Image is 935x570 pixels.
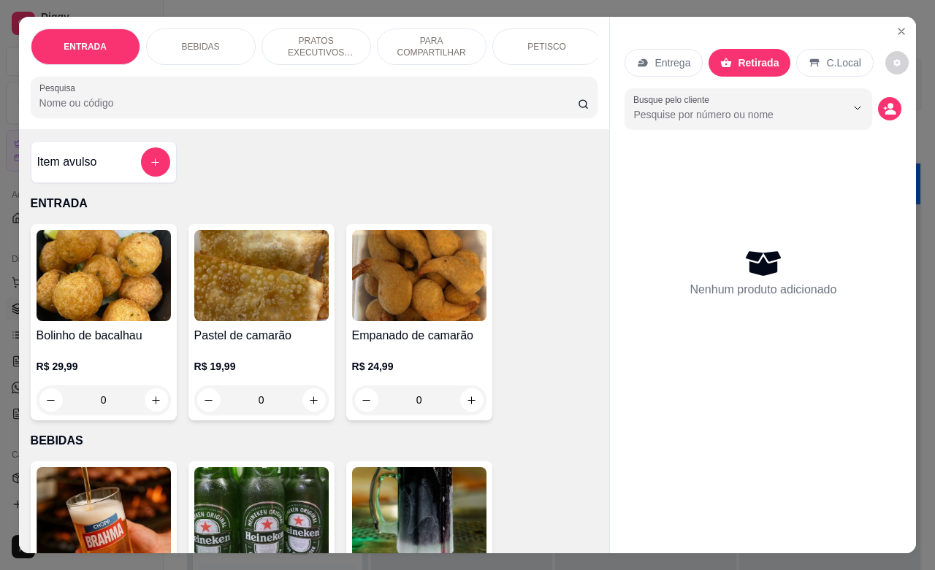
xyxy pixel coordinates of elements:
button: decrease-product-quantity [39,388,63,412]
p: ENTRADA [31,195,598,212]
button: decrease-product-quantity [878,97,901,120]
h4: Empanado de camarão [352,327,486,344]
button: increase-product-quantity [302,388,326,412]
p: BEBIDAS [182,41,220,53]
img: product-image [194,230,329,321]
button: Close [890,20,913,43]
button: decrease-product-quantity [885,51,909,74]
p: Retirada [738,55,779,70]
img: product-image [37,467,171,558]
p: BEBIDAS [31,432,598,450]
label: Pesquisa [39,82,80,94]
h4: Bolinho de bacalhau [37,327,171,344]
input: Pesquisa [39,96,578,110]
button: add-separate-item [141,147,170,177]
input: Busque pelo cliente [633,107,823,122]
button: decrease-product-quantity [355,388,378,412]
h4: Item avulso [37,153,97,171]
p: R$ 19,99 [194,359,329,374]
button: Show suggestions [846,96,869,120]
button: increase-product-quantity [145,388,168,412]
button: decrease-product-quantity [197,388,221,412]
p: PARA COMPARTILHAR [389,35,474,58]
button: increase-product-quantity [460,388,484,412]
p: R$ 24,99 [352,359,486,374]
img: product-image [37,230,171,321]
label: Busque pelo cliente [633,93,714,106]
p: PETISCO [527,41,566,53]
p: Nenhum produto adicionado [690,281,836,299]
img: product-image [352,230,486,321]
p: PRATOS EXECUTIVOS (INDIVIDUAIS) [274,35,359,58]
p: ENTRADA [64,41,107,53]
img: product-image [194,467,329,558]
p: R$ 29,99 [37,359,171,374]
h4: Pastel de camarão [194,327,329,344]
img: product-image [352,467,486,558]
p: C.Local [826,55,860,70]
p: Entrega [654,55,690,70]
